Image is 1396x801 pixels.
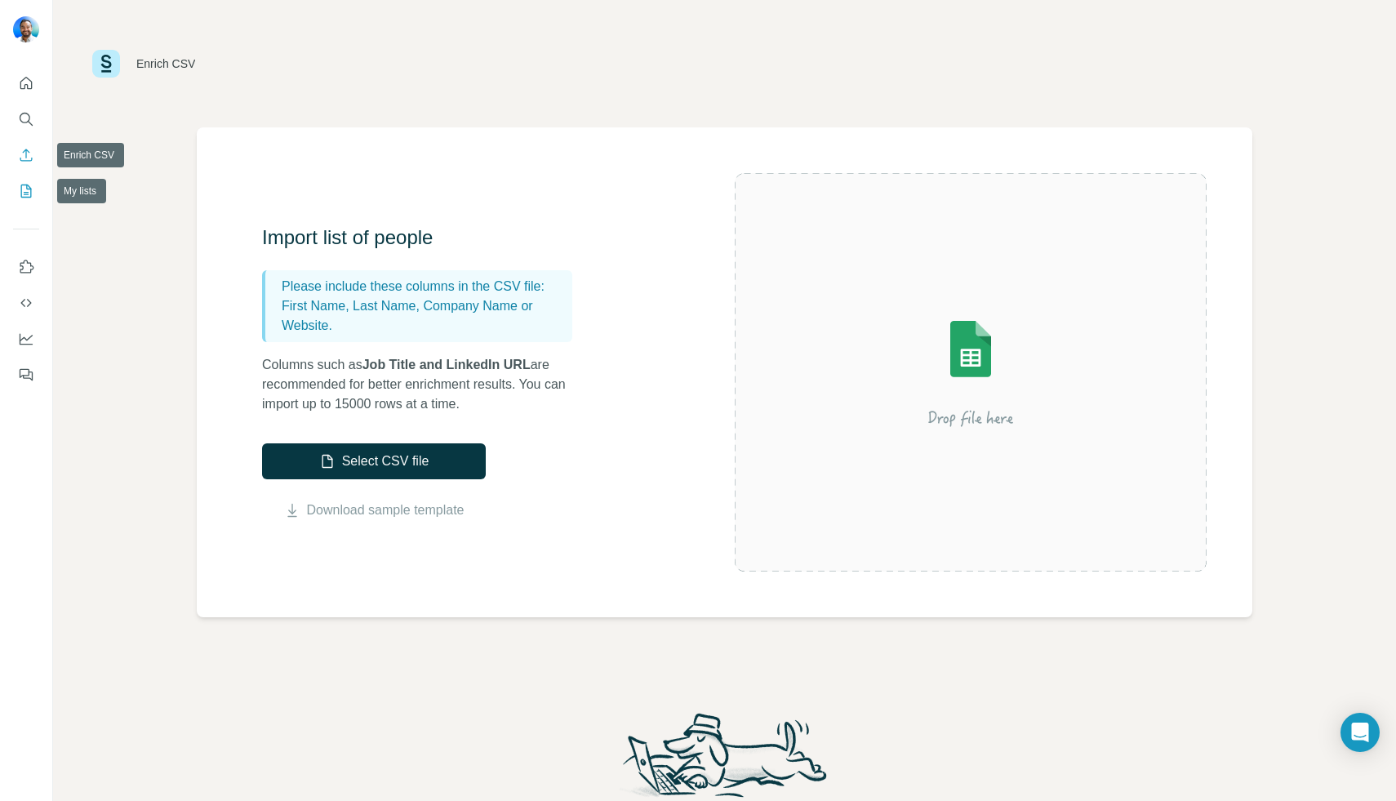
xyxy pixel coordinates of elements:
button: Search [13,105,39,134]
button: Dashboard [13,324,39,354]
div: Enrich CSV [136,56,195,72]
button: Quick start [13,69,39,98]
button: Use Surfe on LinkedIn [13,252,39,282]
img: Surfe Logo [92,50,120,78]
button: Select CSV file [262,443,486,479]
button: Use Surfe API [13,288,39,318]
button: Feedback [13,360,39,389]
button: My lists [13,176,39,206]
button: Download sample template [262,501,486,520]
img: Avatar [13,16,39,42]
h3: Import list of people [262,225,589,251]
img: Surfe Illustration - Drop file here or select below [824,274,1118,470]
p: Please include these columns in the CSV file: [282,277,566,296]
button: Enrich CSV [13,140,39,170]
p: First Name, Last Name, Company Name or Website. [282,296,566,336]
p: Columns such as are recommended for better enrichment results. You can import up to 15000 rows at... [262,355,589,414]
div: Open Intercom Messenger [1340,713,1380,752]
a: Download sample template [307,501,465,520]
span: Job Title and LinkedIn URL [362,358,531,372]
